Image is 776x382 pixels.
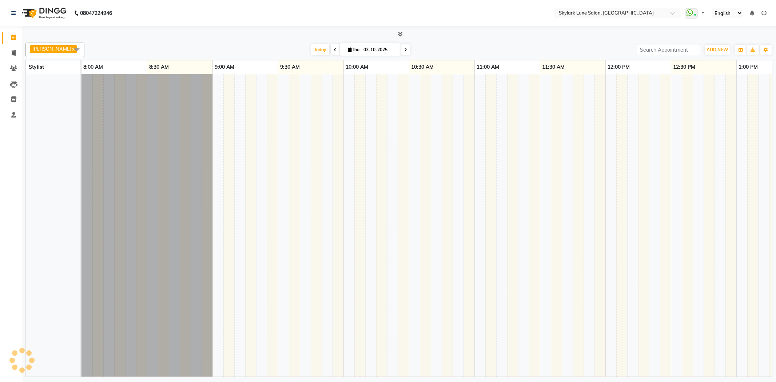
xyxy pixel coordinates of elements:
b: 08047224946 [80,3,112,23]
a: 9:30 AM [278,62,302,72]
span: Today [311,44,329,55]
span: [PERSON_NAME] [32,46,71,52]
span: Thu [346,47,361,52]
a: 10:00 AM [344,62,370,72]
input: 2025-10-02 [361,44,398,55]
img: logo [19,3,68,23]
input: Search Appointment [637,44,700,55]
a: 1:00 PM [737,62,760,72]
a: 12:00 PM [606,62,632,72]
span: ADD NEW [707,47,728,52]
a: 12:30 PM [671,62,697,72]
a: 8:00 AM [81,62,105,72]
a: 10:30 AM [409,62,435,72]
span: Stylist [29,64,44,70]
a: 11:30 AM [540,62,566,72]
a: 8:30 AM [147,62,171,72]
a: 9:00 AM [213,62,236,72]
button: ADD NEW [705,45,730,55]
a: 11:00 AM [475,62,501,72]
